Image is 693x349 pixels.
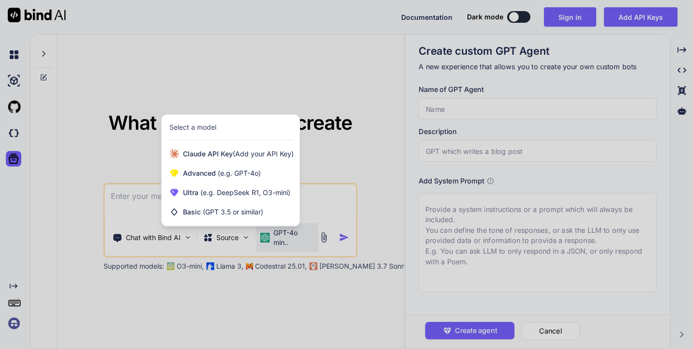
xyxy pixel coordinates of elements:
span: (e.g. DeepSeek R1, O3-mini) [198,188,290,197]
span: (Add your API Key) [233,150,294,158]
span: Ultra [183,188,290,197]
div: Select a model [169,122,216,132]
span: (e.g. GPT-4o) [216,169,261,177]
span: Claude API Key [183,149,294,159]
span: Advanced [183,168,261,178]
span: Basic [183,207,263,217]
span: (GPT 3.5 or similar) [203,208,263,216]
